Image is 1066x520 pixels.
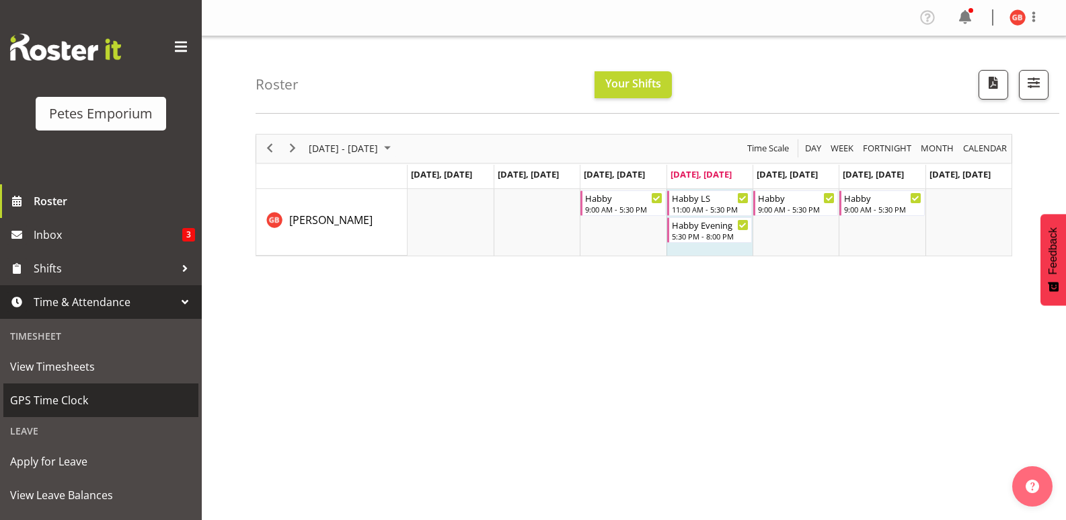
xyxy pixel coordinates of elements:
span: Your Shifts [605,76,661,91]
span: Time Scale [746,140,790,157]
span: View Timesheets [10,357,192,377]
button: Month [961,140,1010,157]
div: Habby [758,191,835,205]
span: [PERSON_NAME] [289,213,373,227]
span: Week [829,140,855,157]
div: Gillian Byford"s event - Habby Begin From Wednesday, September 17, 2025 at 9:00:00 AM GMT+12:00 E... [580,190,665,216]
button: Timeline Day [803,140,824,157]
span: [DATE], [DATE] [411,168,472,180]
div: Timesheet [3,322,198,350]
button: Filter Shifts [1019,70,1049,100]
button: Your Shifts [595,71,672,98]
span: Day [804,140,823,157]
span: [DATE], [DATE] [671,168,732,180]
div: 9:00 AM - 5:30 PM [585,204,662,215]
table: Timeline Week of September 18, 2025 [408,189,1012,256]
div: Leave [3,417,198,445]
span: Time & Attendance [34,292,175,312]
span: Fortnight [862,140,913,157]
span: 3 [182,228,195,242]
div: Habby LS [672,191,749,205]
span: Feedback [1047,227,1059,274]
span: GPS Time Clock [10,390,192,410]
div: Habby [585,191,662,205]
span: Roster [34,191,195,211]
div: Timeline Week of September 18, 2025 [256,134,1012,256]
div: 5:30 PM - 8:00 PM [672,231,749,242]
td: Gillian Byford resource [256,189,408,256]
button: Timeline Month [919,140,956,157]
span: Month [919,140,955,157]
h4: Roster [256,77,299,92]
span: [DATE] - [DATE] [307,140,379,157]
div: Gillian Byford"s event - Habby Begin From Saturday, September 20, 2025 at 9:00:00 AM GMT+12:00 En... [839,190,924,216]
span: [DATE], [DATE] [757,168,818,180]
button: Time Scale [745,140,792,157]
div: Habby [844,191,921,205]
button: Download a PDF of the roster according to the set date range. [979,70,1008,100]
span: [DATE], [DATE] [929,168,991,180]
button: Previous [261,140,279,157]
div: 9:00 AM - 5:30 PM [844,204,921,215]
span: Shifts [34,258,175,278]
a: View Timesheets [3,350,198,383]
span: [DATE], [DATE] [843,168,904,180]
a: [PERSON_NAME] [289,212,373,228]
div: previous period [258,135,281,163]
div: Gillian Byford"s event - Habby LS Begin From Thursday, September 18, 2025 at 11:00:00 AM GMT+12:0... [667,190,752,216]
button: Next [284,140,302,157]
img: Rosterit website logo [10,34,121,61]
a: GPS Time Clock [3,383,198,417]
button: Timeline Week [829,140,856,157]
button: Fortnight [861,140,914,157]
div: 11:00 AM - 5:30 PM [672,204,749,215]
span: Inbox [34,225,182,245]
a: Apply for Leave [3,445,198,478]
img: help-xxl-2.png [1026,480,1039,493]
div: 9:00 AM - 5:30 PM [758,204,835,215]
div: Gillian Byford"s event - Habby Begin From Friday, September 19, 2025 at 9:00:00 AM GMT+12:00 Ends... [753,190,838,216]
div: next period [281,135,304,163]
div: Petes Emporium [49,104,153,124]
span: [DATE], [DATE] [498,168,559,180]
span: Apply for Leave [10,451,192,472]
span: [DATE], [DATE] [584,168,645,180]
div: Habby Evening [672,218,749,231]
div: Gillian Byford"s event - Habby Evening Begin From Thursday, September 18, 2025 at 5:30:00 PM GMT+... [667,217,752,243]
button: September 2025 [307,140,397,157]
span: calendar [962,140,1008,157]
button: Feedback - Show survey [1040,214,1066,305]
div: September 15 - 21, 2025 [304,135,399,163]
a: View Leave Balances [3,478,198,512]
span: View Leave Balances [10,485,192,505]
img: gillian-byford11184.jpg [1010,9,1026,26]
